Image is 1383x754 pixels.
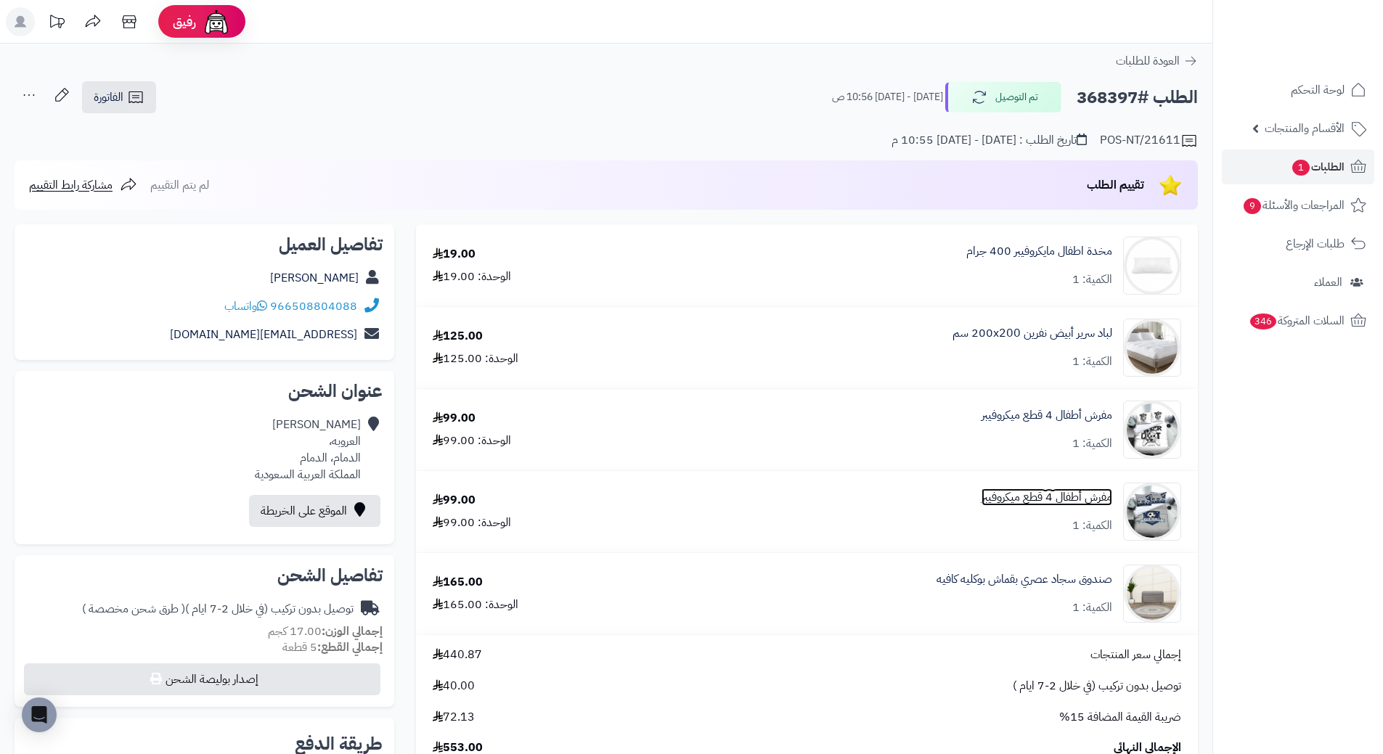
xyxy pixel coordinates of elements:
img: 1732186343-220107020015-90x90.jpg [1124,319,1180,377]
span: 346 [1250,314,1276,329]
h2: الطلب #368397 [1077,83,1198,112]
strong: إجمالي الوزن: [322,623,383,640]
div: الكمية: 1 [1072,517,1112,534]
strong: إجمالي القطع: [317,639,383,656]
span: المراجعات والأسئلة [1242,195,1345,216]
div: الوحدة: 125.00 [433,351,518,367]
img: 1753261164-1-90x90.jpg [1124,565,1180,623]
div: توصيل بدون تركيب (في خلال 2-7 ايام ) [82,601,354,618]
a: الطلبات1 [1222,149,1374,184]
img: 1728486839-220106010210-90x90.jpg [1124,237,1180,295]
span: ( طرق شحن مخصصة ) [82,600,185,618]
span: الأقسام والمنتجات [1265,118,1345,139]
span: تقييم الطلب [1087,176,1144,194]
button: إصدار بوليصة الشحن [24,663,380,695]
div: الكمية: 1 [1072,271,1112,288]
h2: طريقة الدفع [295,735,383,753]
a: المراجعات والأسئلة9 [1222,188,1374,223]
span: مشاركة رابط التقييم [29,176,113,194]
a: السلات المتروكة346 [1222,303,1374,338]
a: مخدة اطفال مايكروفيبر 400 جرام [966,243,1112,260]
span: 1 [1292,160,1310,176]
small: 17.00 كجم [268,623,383,640]
div: 125.00 [433,328,483,345]
img: 1736335237-110203010072-90x90.jpg [1124,401,1180,459]
h2: عنوان الشحن [26,382,383,400]
div: Open Intercom Messenger [22,697,57,732]
span: رفيق [173,13,196,30]
a: لباد سرير أبيض نفرين 200x200 سم [952,325,1112,342]
div: الوحدة: 19.00 [433,269,511,285]
span: العملاء [1314,272,1342,292]
div: الوحدة: 99.00 [433,433,511,449]
span: إجمالي سعر المنتجات [1090,647,1181,663]
small: [DATE] - [DATE] 10:56 ص [832,90,943,105]
a: صندوق سجاد عصري بقماش بوكليه كافيه [937,571,1112,588]
a: الموقع على الخريطة [249,495,380,527]
a: العودة للطلبات [1116,52,1198,70]
span: لم يتم التقييم [150,176,209,194]
div: الوحدة: 165.00 [433,597,518,613]
div: 19.00 [433,246,476,263]
span: 440.87 [433,647,482,663]
div: تاريخ الطلب : [DATE] - [DATE] 10:55 م [892,132,1087,149]
img: ai-face.png [202,7,231,36]
span: توصيل بدون تركيب (في خلال 2-7 ايام ) [1013,678,1181,694]
span: 40.00 [433,678,475,694]
div: الكمية: 1 [1072,435,1112,452]
small: 5 قطعة [282,639,383,656]
div: الوحدة: 99.00 [433,515,511,531]
div: الكمية: 1 [1072,353,1112,370]
span: لوحة التحكم [1291,80,1345,100]
div: الكمية: 1 [1072,599,1112,616]
button: تم التوصيل [945,82,1061,112]
span: الفاتورة [94,89,123,106]
a: [EMAIL_ADDRESS][DOMAIN_NAME] [170,326,357,343]
span: 72.13 [433,709,475,726]
a: [PERSON_NAME] [270,269,359,287]
a: العملاء [1222,265,1374,300]
div: [PERSON_NAME] العروبه، الدمام، الدمام المملكة العربية السعودية [255,417,361,483]
a: مشاركة رابط التقييم [29,176,137,194]
a: مفرش أطفال 4 قطع ميكروفيبر [982,489,1112,506]
div: POS-NT/21611 [1100,132,1198,149]
a: الفاتورة [82,81,156,113]
a: لوحة التحكم [1222,73,1374,107]
a: طلبات الإرجاع [1222,226,1374,261]
div: 165.00 [433,574,483,591]
a: تحديثات المنصة [38,7,75,40]
img: 1736335400-110203010077-90x90.jpg [1124,483,1180,541]
span: العودة للطلبات [1116,52,1180,70]
div: 99.00 [433,492,476,509]
span: طلبات الإرجاع [1286,234,1345,254]
h2: تفاصيل الشحن [26,567,383,584]
h2: تفاصيل العميل [26,236,383,253]
span: السلات المتروكة [1249,311,1345,331]
a: 966508804088 [270,298,357,315]
a: مفرش أطفال 4 قطع ميكروفيبر [982,407,1112,424]
span: الطلبات [1291,157,1345,177]
a: واتساب [224,298,267,315]
div: 99.00 [433,410,476,427]
span: 9 [1244,198,1261,214]
span: ضريبة القيمة المضافة 15% [1059,709,1181,726]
